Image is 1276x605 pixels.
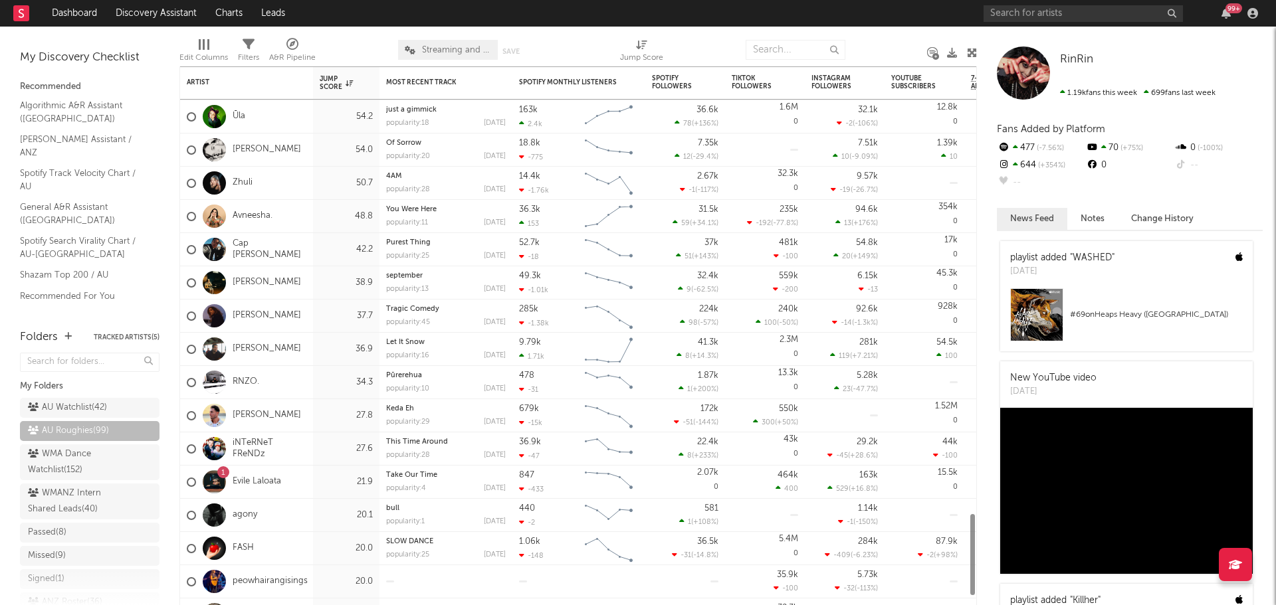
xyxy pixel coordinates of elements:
svg: Chart title [579,167,639,200]
svg: Chart title [579,399,639,432]
span: -19 [839,187,851,194]
div: Jump Score [320,75,353,91]
div: [DATE] [484,418,506,426]
div: 0 [732,167,798,199]
span: -47.7 % [853,386,876,393]
div: ( ) [675,152,718,161]
div: Keda Eh [386,405,506,412]
div: 7.51k [858,139,878,147]
a: General A&R Assistant ([GEOGRAPHIC_DATA]) [20,200,146,227]
div: 22.4k [697,438,718,446]
a: peowhairangisings [233,576,308,587]
div: 550k [779,404,798,413]
div: Missed ( 9 ) [28,548,66,564]
div: 48.8 [320,209,373,224]
div: ( ) [673,218,718,227]
div: 559k [779,272,798,280]
a: Keda Eh [386,405,414,412]
span: +136 % [694,120,716,128]
div: popularity: 28 [386,186,430,193]
div: 928k [938,302,958,311]
div: ( ) [831,185,878,194]
div: -- [997,174,1085,191]
span: +200 % [692,386,716,393]
div: 17k [944,236,958,244]
div: [DATE] [484,120,506,127]
a: Passed(8) [20,523,159,543]
div: Jump Score [620,33,663,72]
a: 4AM [386,173,402,180]
a: Spotify Search Virality Chart / AU-[GEOGRAPHIC_DATA] [20,234,146,261]
div: 44k [942,438,958,446]
a: [PERSON_NAME] [233,410,301,421]
div: You Were Here [386,206,506,213]
div: ( ) [756,318,798,327]
div: -1.38k [519,319,549,327]
div: 41.3k [698,338,718,347]
div: 644 [997,157,1085,174]
div: [DATE] [1010,265,1115,278]
div: Filters [238,33,259,72]
div: 12.8k [937,103,958,112]
div: 14.4k [519,172,540,181]
span: 9 [687,286,691,294]
span: Fans Added by Platform [997,124,1105,134]
span: +75 % [1118,145,1143,152]
div: playlist added [1010,251,1115,265]
div: [DATE] [1010,385,1097,398]
span: -9.09 % [851,153,876,161]
div: Artist [187,78,286,86]
div: Purest Thing [386,239,506,246]
a: You Were Here [386,206,437,213]
div: 281k [859,338,878,347]
span: -77.8 % [773,220,796,227]
a: [PERSON_NAME] [233,343,301,355]
div: 13.3k [778,369,798,377]
div: 224k [699,305,718,313]
span: 7-Day Fans Added [971,74,1024,90]
span: 20 [842,253,851,260]
svg: Chart title [579,266,639,300]
div: 27.8 [320,408,373,424]
div: My Discovery Checklist [20,50,159,66]
svg: Chart title [579,133,639,167]
div: [DATE] [484,385,506,392]
span: -144 % [695,419,716,426]
span: -50 % [779,319,796,327]
div: 1.6M [780,103,798,112]
div: 37k [704,238,718,247]
div: ( ) [679,385,718,393]
span: -1.3k % [854,319,876,327]
a: Take Our Time [386,472,437,479]
span: -26.7 % [853,187,876,194]
a: #69onHeaps Heavy ([GEOGRAPHIC_DATA]) [1000,288,1253,351]
svg: Chart title [579,432,639,466]
a: bull [386,505,399,512]
div: 7.35k [698,139,718,147]
div: 679k [519,404,539,413]
div: Of Sorrow [386,139,506,147]
a: just a gimmick [386,106,437,114]
div: 45.3k [936,269,958,278]
div: Instagram Followers [811,74,858,90]
div: 0 [891,266,958,299]
div: -18 [519,252,539,261]
div: ( ) [833,252,878,260]
input: Search for artists [984,5,1183,22]
div: 285k [519,305,538,313]
div: 478 [519,371,534,380]
button: News Feed [997,208,1067,230]
div: 0 [732,366,798,398]
div: Most Recent Track [386,78,486,86]
div: AU Roughies ( 99 ) [28,423,109,439]
div: 49.3k [519,272,541,280]
span: -1 [689,187,695,194]
svg: Chart title [579,233,639,266]
div: [DATE] [484,153,506,160]
div: Signed ( 1 ) [28,571,64,587]
div: Filters [238,50,259,66]
a: AU Watchlist(42) [20,398,159,418]
div: ( ) [837,119,878,128]
button: Save [502,48,520,55]
span: +176 % [853,220,876,227]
